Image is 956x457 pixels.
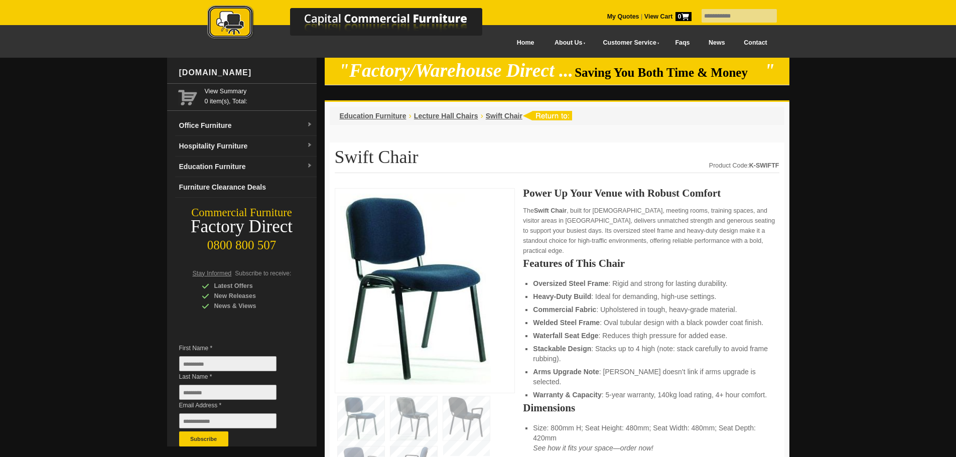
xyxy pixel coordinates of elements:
li: : Ideal for demanding, high-use settings. [533,291,769,301]
strong: Heavy-Duty Build [533,292,591,300]
h2: Dimensions [523,403,779,413]
strong: K-SWIFTF [749,162,779,169]
span: Saving You Both Time & Money [575,66,763,79]
strong: Commercial Fabric [533,306,596,314]
li: : Oval tubular design with a black powder coat finish. [533,318,769,328]
strong: Swift Chair [534,207,567,214]
li: : Rigid and strong for lasting durability. [533,278,769,288]
a: Furniture Clearance Deals [175,177,317,198]
input: Last Name * [179,385,277,400]
a: Customer Service [592,32,665,54]
span: 0 [675,12,692,21]
div: [DOMAIN_NAME] [175,58,317,88]
img: Capital Commercial Furniture Logo [180,5,531,42]
a: Contact [734,32,776,54]
span: First Name * [179,343,292,353]
img: Swift Chair, fabric, steel frame, linkable, 140kg capacity, for churches and halls [340,194,491,385]
em: "Factory/Warehouse Direct ... [339,60,573,81]
img: dropdown [307,163,313,169]
strong: Waterfall Seat Edge [533,332,598,340]
strong: View Cart [644,13,692,20]
a: Education Furniture [340,112,406,120]
strong: Welded Steel Frame [533,319,600,327]
li: : Reduces thigh pressure for added ease. [533,331,769,341]
input: First Name * [179,356,277,371]
a: Lecture Hall Chairs [414,112,478,120]
li: : [PERSON_NAME] doesn’t link if arms upgrade is selected. [533,367,769,387]
span: Stay Informed [193,270,232,277]
span: 0 item(s), Total: [205,86,313,105]
div: News & Views [202,301,297,311]
div: Factory Direct [167,220,317,234]
h2: Features of This Chair [523,258,779,268]
a: Swift Chair [486,112,522,120]
span: Last Name * [179,372,292,382]
li: Size: 800mm H; Seat Height: 480mm; Seat Width: 480mm; Seat Depth: 420mm [533,423,769,453]
img: dropdown [307,142,313,148]
div: Latest Offers [202,281,297,291]
a: News [699,32,734,54]
a: Faqs [666,32,700,54]
li: › [409,111,412,121]
p: The , built for [DEMOGRAPHIC_DATA], meeting rooms, training spaces, and visitor areas in [GEOGRAP... [523,206,779,256]
div: Commercial Furniture [167,206,317,220]
div: New Releases [202,291,297,301]
img: dropdown [307,122,313,128]
a: My Quotes [607,13,639,20]
h2: Power Up Your Venue with Robust Comfort [523,188,779,198]
span: Email Address * [179,400,292,410]
h1: Swift Chair [335,147,779,173]
div: 0800 800 507 [167,233,317,252]
a: Capital Commercial Furniture Logo [180,5,531,45]
em: See how it fits your space—order now! [533,444,653,452]
a: Education Furnituredropdown [175,157,317,177]
li: : 5-year warranty, 140kg load rating, 4+ hour comfort. [533,390,769,400]
a: View Cart0 [642,13,691,20]
a: About Us [543,32,592,54]
a: View Summary [205,86,313,96]
span: Subscribe to receive: [235,270,291,277]
strong: Arms Upgrade Note [533,368,599,376]
strong: Oversized Steel Frame [533,279,608,287]
div: Product Code: [709,161,779,171]
input: Email Address * [179,413,277,428]
a: Office Furnituredropdown [175,115,317,136]
li: : Upholstered in tough, heavy-grade material. [533,304,769,315]
strong: Stackable Design [533,345,591,353]
button: Subscribe [179,431,228,446]
li: : Stacks up to 4 high (note: stack carefully to avoid frame rubbing). [533,344,769,364]
a: Hospitality Furnituredropdown [175,136,317,157]
img: return to [522,111,572,120]
em: " [764,60,775,81]
li: › [480,111,483,121]
strong: Warranty & Capacity [533,391,601,399]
